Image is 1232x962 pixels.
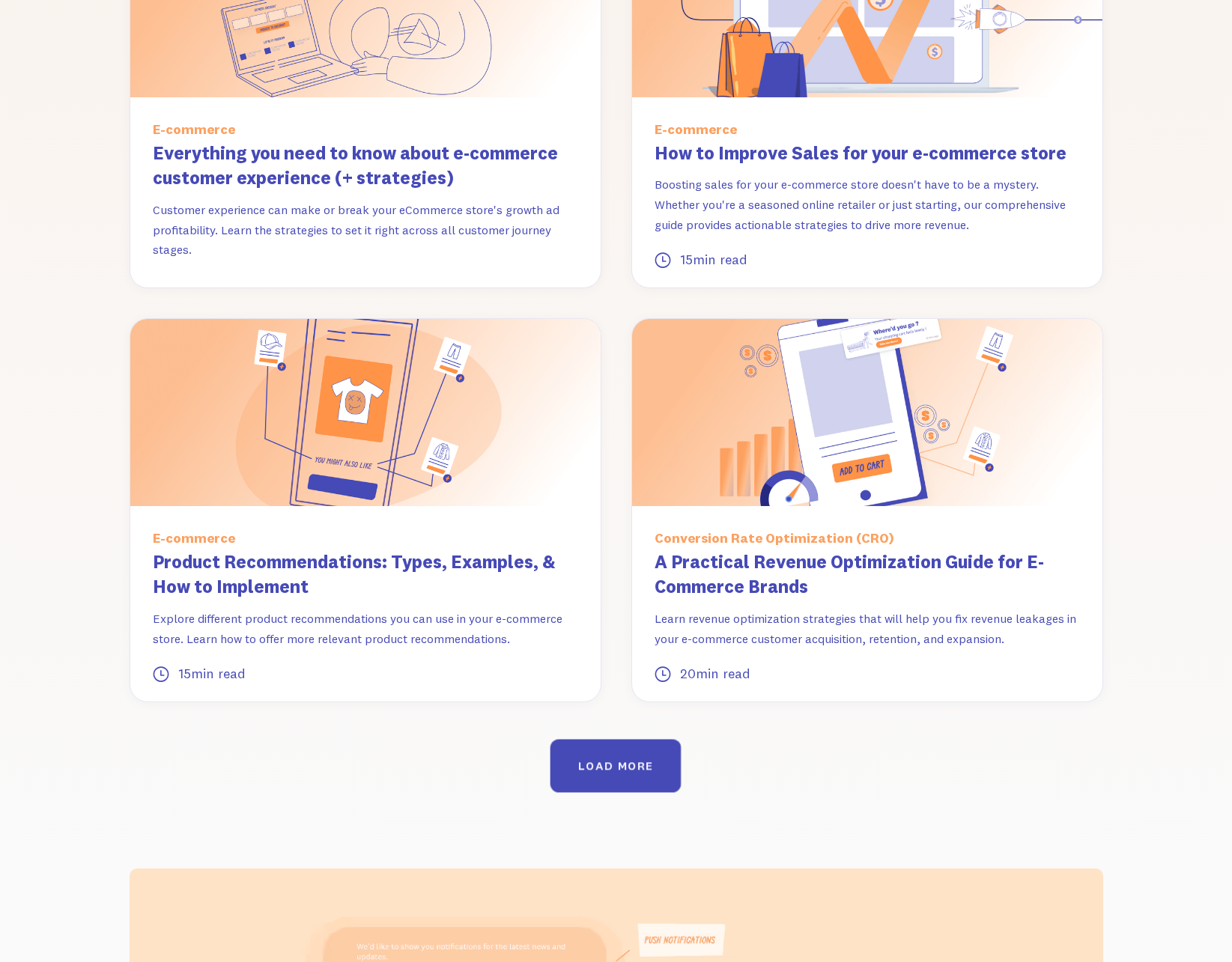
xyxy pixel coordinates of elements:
[655,141,1080,265] a: How to Improve Sales for your e-commerce storeBoosting sales for your e-commerce store doesn't ha...
[153,609,578,648] p: Explore different product recommendations you can use in your e-commerce store. Learn how to offe...
[153,528,235,550] div: E-commerce
[153,663,169,685] div: 
[153,550,578,679] a: Product Recommendations: Types, Examples, & How to ImplementExplore different product recommendat...
[153,200,578,260] p: Customer experience can make or break your eCommerce store's growth ad profitability. Learn the s...
[632,319,1102,506] img: A Practical Revenue Optimization Guide for E-Commerce Brands
[680,249,693,271] div: 15
[578,759,653,773] div: LOAD MORE
[153,141,578,191] h3: Everything you need to know about e-commerce customer experience (+ strategies)
[655,249,671,271] div: 
[696,663,750,685] div: min read
[153,550,578,600] h3: Product Recommendations: Types, Examples, & How to Implement
[655,663,671,685] div: 
[655,141,1080,166] h3: How to Improve Sales for your e-commerce store
[655,550,1080,679] a: A Practical Revenue Optimization Guide for E-Commerce BrandsLearn revenue optimization strategies...
[130,319,601,506] img: Product Recommendations: Types, Examples, & How to Implement
[655,119,737,141] div: E-commerce
[191,663,246,685] div: min read
[153,141,578,269] a: Everything you need to know about e-commerce customer experience (+ strategies)Customer experienc...
[680,663,696,685] div: 20
[655,550,1080,600] h3: A Practical Revenue Optimization Guide for E-Commerce Brands
[153,119,235,141] div: E-commerce
[655,609,1080,648] p: Learn revenue optimization strategies that will help you fix revenue leakages in your e-commerce ...
[178,663,191,685] div: 15
[550,740,682,793] a: Next Page
[130,738,1103,794] div: List
[693,249,747,271] div: min read
[655,528,894,550] div: Conversion Rate Optimization (CRO)
[655,174,1080,234] p: Boosting sales for your e-commerce store doesn't have to be a mystery. Whether you're a seasoned ...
